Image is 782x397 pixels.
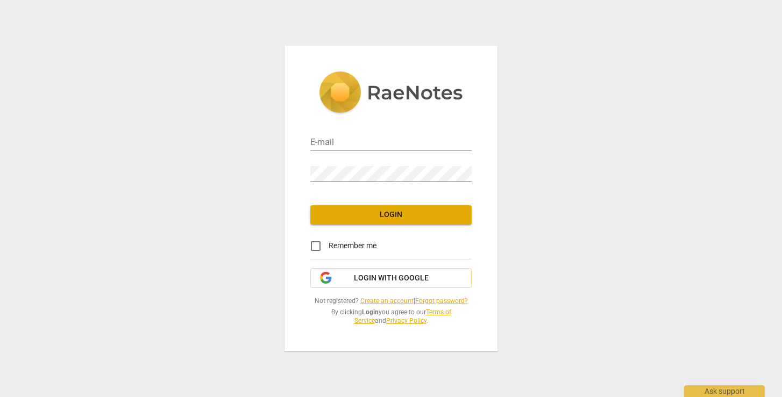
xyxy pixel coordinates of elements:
[354,308,451,325] a: Terms of Service
[362,308,379,316] b: Login
[319,71,463,116] img: 5ac2273c67554f335776073100b6d88f.svg
[329,240,376,251] span: Remember me
[310,268,472,288] button: Login with Google
[310,308,472,326] span: By clicking you agree to our and .
[310,297,472,306] span: Not registered? |
[684,385,765,397] div: Ask support
[319,210,463,220] span: Login
[386,317,426,324] a: Privacy Policy
[360,297,414,305] a: Create an account
[310,205,472,225] button: Login
[354,273,429,284] span: Login with Google
[415,297,468,305] a: Forgot password?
